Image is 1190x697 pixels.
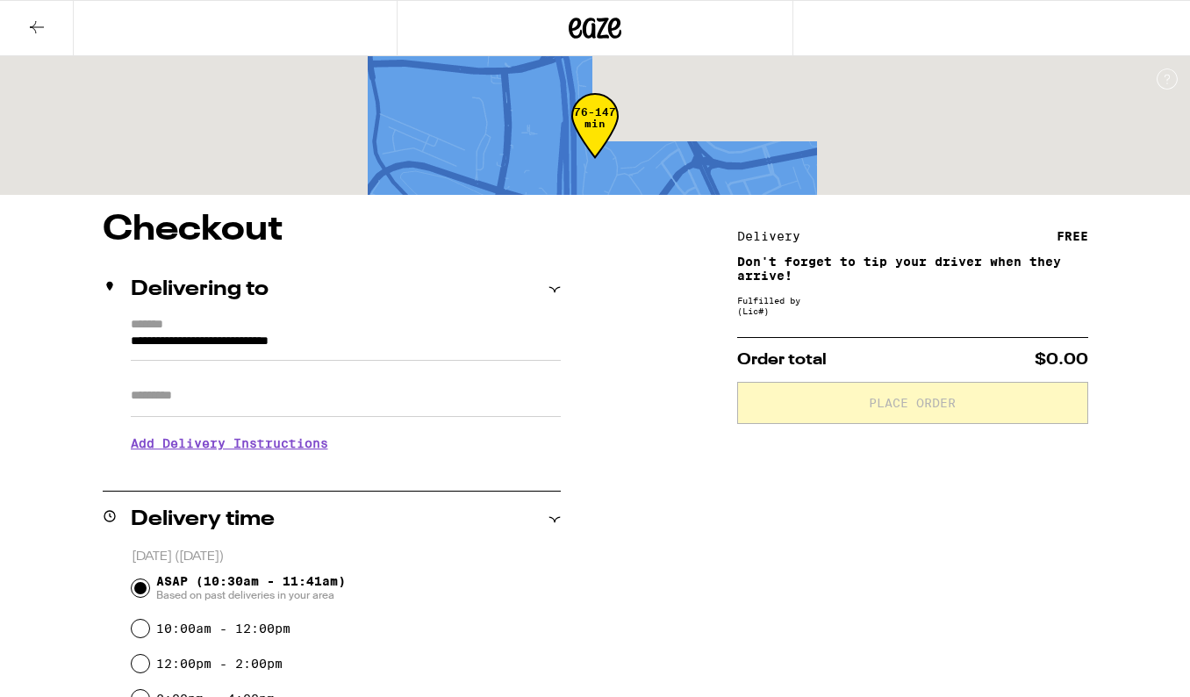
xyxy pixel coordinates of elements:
[103,212,561,248] h1: Checkout
[737,295,1088,316] div: Fulfilled by (Lic# )
[737,255,1088,283] p: Don't forget to tip your driver when they arrive!
[156,657,283,671] label: 12:00pm - 2:00pm
[131,509,275,530] h2: Delivery time
[132,549,561,565] p: [DATE] ([DATE])
[1035,352,1088,368] span: $0.00
[571,106,619,172] div: 76-147 min
[131,463,561,478] p: We'll contact you at [PHONE_NUMBER] when we arrive
[1057,230,1088,242] div: FREE
[869,397,956,409] span: Place Order
[156,622,290,636] label: 10:00am - 12:00pm
[131,279,269,300] h2: Delivering to
[156,574,346,602] span: ASAP (10:30am - 11:41am)
[156,588,346,602] span: Based on past deliveries in your area
[131,423,561,463] h3: Add Delivery Instructions
[737,382,1088,424] button: Place Order
[737,230,813,242] div: Delivery
[737,352,827,368] span: Order total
